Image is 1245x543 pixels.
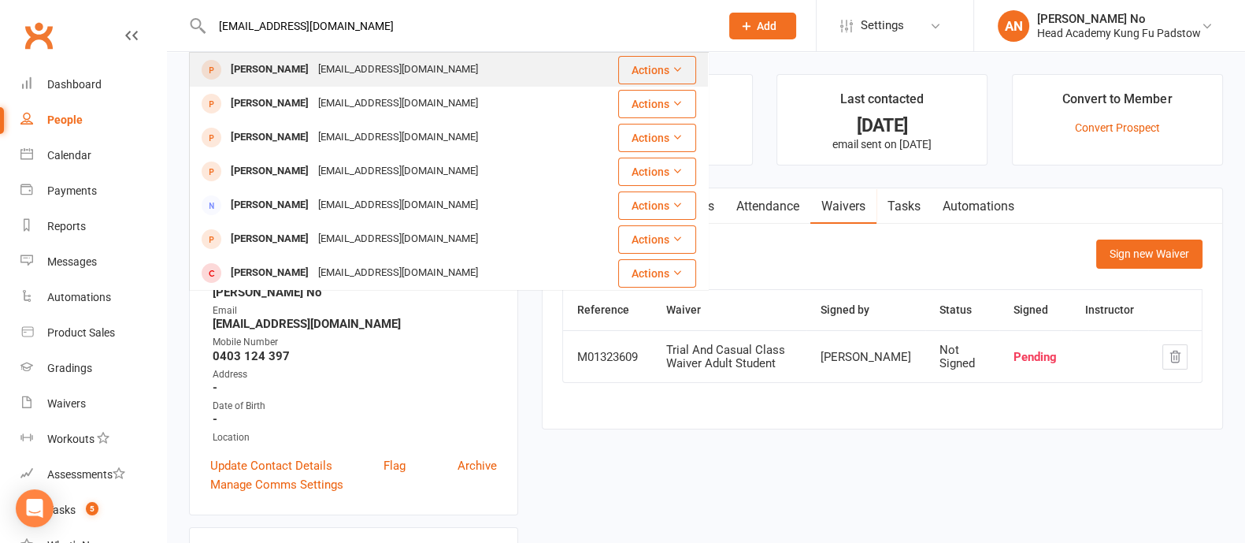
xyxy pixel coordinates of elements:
button: Actions [618,56,696,84]
div: Last contacted [840,89,924,117]
a: Product Sales [20,315,166,351]
div: [PERSON_NAME] [226,228,313,251]
div: Messages [47,255,97,268]
strong: 0403 124 397 [213,349,497,363]
div: Waivers [47,397,86,410]
div: [EMAIL_ADDRESS][DOMAIN_NAME] [313,262,483,285]
a: Automations [932,188,1025,225]
input: Search... [207,15,709,37]
div: Assessments [47,468,125,481]
a: Gradings [20,351,166,386]
th: Signed [999,290,1071,330]
div: Trial And Casual Class Waiver Adult Student [666,344,792,370]
div: [PERSON_NAME] No [1037,12,1201,26]
a: Flag [384,456,406,475]
div: Convert to Member [1062,89,1172,117]
div: M01323609 [577,351,638,364]
div: [EMAIL_ADDRESS][DOMAIN_NAME] [313,228,483,251]
span: Settings [861,8,904,43]
div: Not Signed [939,344,985,370]
a: Payments [20,173,166,209]
div: [EMAIL_ADDRESS][DOMAIN_NAME] [313,194,483,217]
th: Waiver [652,290,806,330]
div: Email [213,303,497,318]
button: Actions [618,158,696,186]
a: Update Contact Details [210,456,332,475]
a: Waivers [810,188,876,225]
strong: - [213,381,497,395]
div: Date of Birth [213,399,497,414]
div: Workouts [47,433,94,445]
div: Tasks [47,504,76,516]
div: [PERSON_NAME] [226,92,313,115]
p: email sent on [DATE] [791,138,973,151]
a: Messages [20,244,166,280]
a: Assessments [20,457,166,493]
button: Actions [618,259,696,288]
a: Workouts [20,422,166,457]
div: Mobile Number [213,335,497,350]
div: AN [998,10,1029,42]
strong: [EMAIL_ADDRESS][DOMAIN_NAME] [213,317,497,331]
a: Reports [20,209,166,244]
button: Actions [618,192,696,220]
a: Archive [458,456,497,475]
span: Add [757,20,776,32]
div: Reports [47,220,86,232]
div: Address [213,367,497,382]
a: Manage Comms Settings [210,475,343,494]
div: Open Intercom Messenger [16,489,54,527]
div: [EMAIL_ADDRESS][DOMAIN_NAME] [313,92,483,115]
div: Automations [47,291,111,303]
span: 5 [86,502,98,515]
div: Gradings [47,362,92,374]
button: Actions [618,124,696,152]
div: [PERSON_NAME] [226,160,313,183]
div: Pending [1013,351,1057,364]
div: [DATE] [791,117,973,134]
div: [PERSON_NAME] [226,194,313,217]
div: Head Academy Kung Fu Padstow [1037,26,1201,40]
div: Calendar [47,149,91,162]
a: People [20,102,166,138]
div: [PERSON_NAME] [226,126,313,149]
strong: - [213,412,497,426]
th: Signed by [806,290,925,330]
div: Payments [47,184,97,197]
a: Calendar [20,138,166,173]
a: Waivers [20,386,166,422]
div: [PERSON_NAME] [821,351,911,364]
th: Reference [563,290,652,330]
a: Clubworx [19,16,58,55]
div: Dashboard [47,78,102,91]
div: [EMAIL_ADDRESS][DOMAIN_NAME] [313,160,483,183]
div: [PERSON_NAME] [226,58,313,81]
th: Status [925,290,999,330]
button: Sign new Waiver [1096,240,1202,268]
th: Instructor [1071,290,1148,330]
button: Actions [618,225,696,254]
div: Location [213,430,497,445]
div: [EMAIL_ADDRESS][DOMAIN_NAME] [313,58,483,81]
strong: [PERSON_NAME] No [213,285,497,299]
a: Automations [20,280,166,315]
a: Tasks [876,188,932,225]
a: Dashboard [20,67,166,102]
div: [EMAIL_ADDRESS][DOMAIN_NAME] [313,126,483,149]
div: [PERSON_NAME] [226,262,313,285]
div: People [47,113,83,126]
a: Tasks 5 [20,493,166,528]
button: Actions [618,90,696,118]
div: Product Sales [47,326,115,339]
a: Attendance [725,188,810,225]
button: Add [729,13,796,39]
a: Convert Prospect [1075,121,1160,134]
